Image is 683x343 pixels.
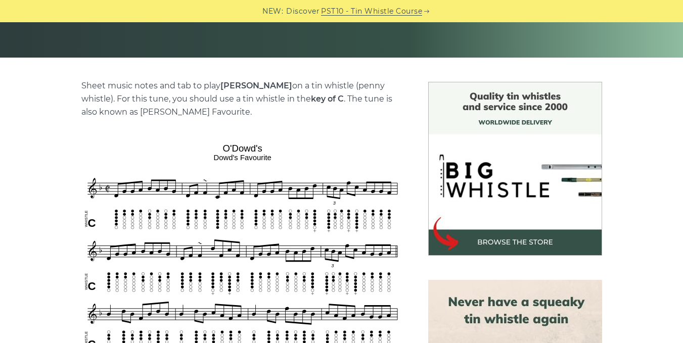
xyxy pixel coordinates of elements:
[81,79,404,119] p: Sheet music notes and tab to play on a tin whistle (penny whistle). For this tune, you should use...
[286,6,320,17] span: Discover
[262,6,283,17] span: NEW:
[311,94,344,104] strong: key of C
[220,81,292,90] strong: [PERSON_NAME]
[428,82,602,256] img: BigWhistle Tin Whistle Store
[321,6,422,17] a: PST10 - Tin Whistle Course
